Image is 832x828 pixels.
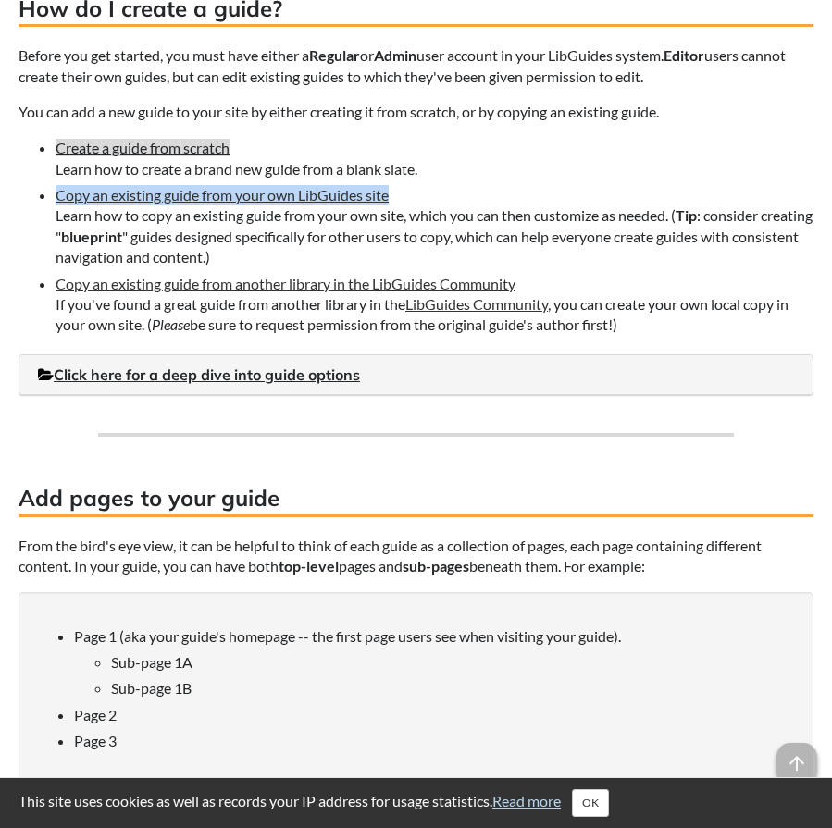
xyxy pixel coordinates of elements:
strong: Editor [664,46,704,64]
a: Copy an existing guide from your own LibGuides site [56,186,389,204]
strong: top-level [279,557,339,575]
a: Copy an existing guide from another library in the LibGuides Community [56,275,515,292]
strong: Tip [676,206,697,224]
strong: Regular [309,46,360,64]
a: Create a guide from scratch [56,139,230,156]
li: If you've found a great guide from another library in the , you can create your own local copy in... [56,273,813,336]
li: Learn how to create a brand new guide from a blank slate. [56,137,813,179]
li: Sub-page 1A [111,651,795,673]
li: Page 3 [74,730,795,751]
li: Page 2 [74,704,795,725]
a: arrow_upward [776,744,817,761]
strong: blueprint [61,228,122,245]
em: Please [152,315,190,333]
h3: Add pages to your guide [19,483,813,517]
a: Read more [492,792,561,809]
strong: sub-pages [403,557,469,575]
li: Learn how to copy an existing guide from your own site, which you can then customize as needed. (... [56,184,813,268]
p: From the bird's eye view, it can be helpful to think of each guide as a collection of pages, each... [19,536,813,577]
li: Sub-page 1B [111,677,795,698]
strong: Admin [374,46,416,64]
p: Before you get started, you must have either a or user account in your LibGuides system. users ca... [19,45,813,87]
p: You can add a new guide to your site by either creating it from scratch, or by copying an existin... [19,102,813,122]
a: Click here for a deep dive into guide options [38,365,360,384]
li: Page 1 (aka your guide's homepage -- the first page users see when visiting your guide). [74,625,795,699]
button: Close [572,789,609,817]
a: LibGuides Community [405,295,548,313]
span: arrow_upward [776,743,817,784]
